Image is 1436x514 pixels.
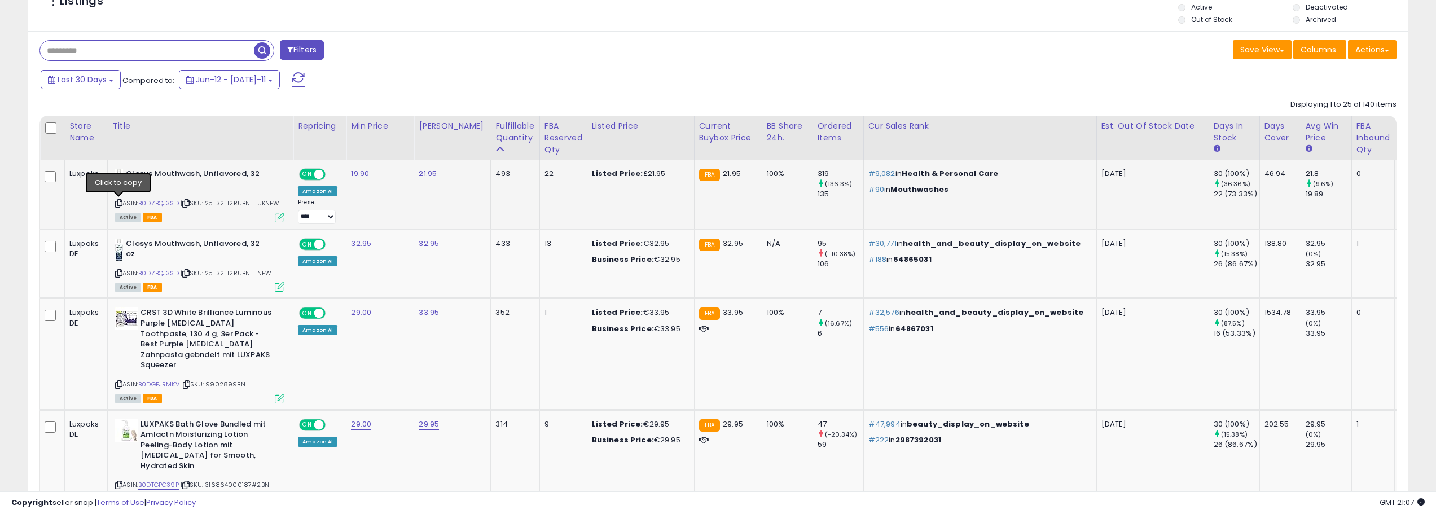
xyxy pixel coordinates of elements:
div: 202.55 [1264,419,1292,429]
b: Listed Price: [592,238,643,249]
small: FBA [699,239,720,251]
div: 352 [495,307,530,318]
div: Fulfillable Quantity [495,120,534,144]
div: €29.95 [592,419,686,429]
a: Privacy Policy [146,497,196,508]
div: 22 [544,169,578,179]
div: Store Name [69,120,103,144]
div: Luxpaks DE [69,307,99,328]
small: (136.3%) [825,179,852,188]
span: Jun-12 - [DATE]-11 [196,74,266,85]
span: | SKU: 2c-32-12RUBN - UKNEW [181,199,280,208]
div: ASIN: [115,239,284,291]
div: 46.94 [1264,169,1292,179]
span: ON [300,239,314,249]
button: Save View [1233,40,1292,59]
div: Amazon AI [298,437,337,447]
span: | SKU: 316864000187#2BN [181,480,269,489]
div: Days Cover [1264,120,1296,144]
img: 51N56jcLFxL._SL40_.jpg [115,307,138,330]
img: 51FUZs+Xt-L._SL40_.jpg [115,239,123,261]
button: Actions [1348,40,1397,59]
span: OFF [324,170,342,179]
div: BB Share 24h. [767,120,808,144]
small: Avg Win Price. [1306,144,1312,154]
span: beauty_display_on_website [907,419,1029,429]
div: 1 [544,307,578,318]
div: 7 [818,307,863,318]
div: €29.95 [592,435,686,445]
a: Terms of Use [96,497,144,508]
b: Listed Price: [592,168,643,179]
small: (0%) [1306,249,1321,258]
div: Amazon AI [298,256,337,266]
span: health_and_beauty_display_on_website [903,238,1081,249]
div: Ordered Items [818,120,859,144]
span: All listings currently available for purchase on Amazon [115,283,141,292]
div: 1 [1356,239,1386,249]
small: Days In Stock. [1214,144,1220,154]
small: (15.38%) [1221,249,1248,258]
p: [DATE] [1101,307,1200,318]
span: ON [300,309,314,318]
p: in [868,254,1088,265]
div: Amazon AI [298,325,337,335]
b: LUXPAKS Bath Glove Bundled mit Amlactn Moisturizing Lotion Peeling-Body Lotion mit [MEDICAL_DATA]... [140,419,278,475]
div: Est. Out Of Stock Date [1101,120,1204,132]
div: Preset: [298,199,337,224]
b: Listed Price: [592,307,643,318]
div: 100% [767,169,804,179]
span: #556 [868,323,889,334]
div: 33.95 [1306,328,1351,339]
div: 319 [818,169,863,179]
span: #188 [868,254,887,265]
div: €32.95 [592,254,686,265]
div: Min Price [351,120,409,132]
span: #47,994 [868,419,901,429]
small: (15.38%) [1221,430,1248,439]
div: 19.89 [1306,189,1351,199]
div: 493 [495,169,530,179]
a: 29.95 [419,419,439,430]
span: Mouthwashes [890,184,948,195]
span: health_and_beauty_display_on_website [906,307,1083,318]
div: 21.8 [1306,169,1351,179]
a: 32.95 [351,238,371,249]
span: #32,576 [868,307,899,318]
label: Deactivated [1306,2,1348,12]
span: All listings currently available for purchase on Amazon [115,394,141,403]
div: 47 [818,419,863,429]
div: €32.95 [592,239,686,249]
div: 95 [818,239,863,249]
span: 2987392031 [895,434,942,445]
span: Columns [1301,44,1336,55]
div: 138.80 [1264,239,1292,249]
div: 59 [818,440,863,450]
div: Cur Sales Rank [868,120,1092,132]
small: (0%) [1306,430,1321,439]
div: €33.95 [592,324,686,334]
div: Displaying 1 to 25 of 140 items [1290,99,1397,110]
span: | SKU: 9902899BN [181,380,245,389]
b: Closys Mouthwash, Unflavored, 32 oz [126,169,263,192]
div: [PERSON_NAME] [419,120,486,132]
div: 0 [1356,169,1386,179]
div: 29.95 [1306,419,1351,429]
span: #90 [868,184,884,195]
img: 51FUZs+Xt-L._SL40_.jpg [115,169,123,191]
small: (87.5%) [1221,319,1245,328]
button: Last 30 Days [41,70,121,89]
a: 19.90 [351,168,369,179]
div: 32.95 [1306,239,1351,249]
label: Archived [1306,15,1336,24]
span: 32.95 [723,238,743,249]
div: 33.95 [1306,307,1351,318]
span: #30,771 [868,238,897,249]
span: 21.95 [723,168,741,179]
b: Business Price: [592,254,654,265]
small: FBA [699,169,720,181]
span: #222 [868,434,889,445]
span: FBA [143,283,162,292]
div: 6 [818,328,863,339]
p: in [868,419,1088,429]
